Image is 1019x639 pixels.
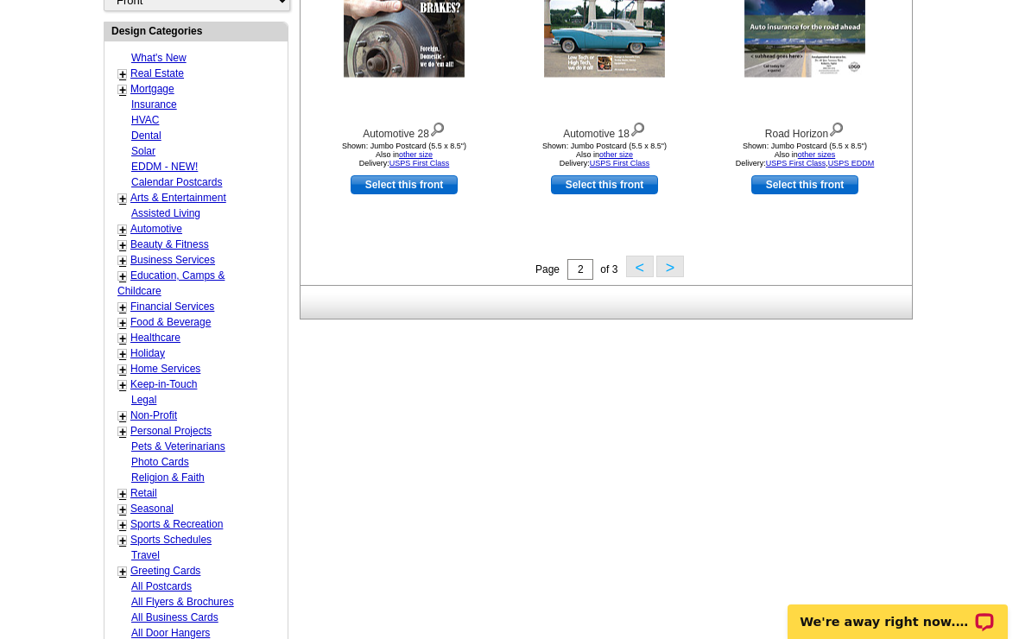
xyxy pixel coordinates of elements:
a: + [119,301,126,314]
div: Shown: Jumbo Postcard (5.5 x 8.5") Delivery: [309,142,499,168]
a: + [119,503,126,516]
a: USPS First Class [590,159,650,168]
span: Also in [376,150,433,159]
a: use this design [751,175,858,194]
a: + [119,254,126,268]
a: Healthcare [130,332,180,344]
a: + [119,534,126,547]
a: Assisted Living [131,207,200,219]
a: Holiday [130,347,165,359]
a: Calendar Postcards [131,176,222,188]
a: Photo Cards [131,456,189,468]
a: Beauty & Fitness [130,238,209,250]
img: view design details [630,118,646,137]
a: use this design [351,175,458,194]
a: + [119,363,126,376]
a: Dental [131,130,161,142]
a: use this design [551,175,658,194]
a: + [119,316,126,330]
a: All Door Hangers [131,627,210,639]
a: Home Services [130,363,200,375]
a: Financial Services [130,301,214,313]
a: Sports & Recreation [130,518,223,530]
a: + [119,332,126,345]
a: Solar [131,145,155,157]
a: USPS First Class [766,159,826,168]
div: Shown: Jumbo Postcard (5.5 x 8.5") Delivery: , [710,142,900,168]
a: + [119,83,126,97]
button: > [656,256,684,277]
a: + [119,425,126,439]
a: + [119,238,126,252]
a: What's New [131,52,187,64]
div: Road Horizon [710,118,900,142]
a: Non-Profit [130,409,177,421]
a: Automotive [130,223,182,235]
a: + [119,223,126,237]
a: other size [399,150,433,159]
a: + [119,518,126,532]
a: Sports Schedules [130,534,212,546]
a: Real Estate [130,67,184,79]
a: HVAC [131,114,159,126]
a: + [119,409,126,423]
div: Shown: Jumbo Postcard (5.5 x 8.5") Delivery: [509,142,699,168]
a: + [119,192,126,206]
a: Mortgage [130,83,174,95]
div: Automotive 28 [309,118,499,142]
a: Greeting Cards [130,565,200,577]
a: + [119,347,126,361]
img: view design details [429,118,446,137]
a: Pets & Veterinarians [131,440,225,452]
button: < [626,256,654,277]
span: of 3 [600,263,617,275]
a: Business Services [130,254,215,266]
a: Travel [131,549,160,561]
a: All Business Cards [131,611,218,623]
a: USPS EDDM [828,159,875,168]
div: Design Categories [104,22,288,39]
a: Arts & Entertainment [130,192,226,204]
a: + [119,269,126,283]
span: Also in [775,150,836,159]
a: Food & Beverage [130,316,211,328]
div: Automotive 18 [509,118,699,142]
a: Retail [130,487,157,499]
a: + [119,487,126,501]
a: Legal [131,394,156,406]
a: Seasonal [130,503,174,515]
img: view design details [828,118,845,137]
a: EDDM - NEW! [131,161,198,173]
a: Personal Projects [130,425,212,437]
a: All Flyers & Brochures [131,596,234,608]
a: other sizes [798,150,836,159]
a: USPS First Class [389,159,450,168]
span: Also in [576,150,633,159]
a: Insurance [131,98,177,111]
a: Religion & Faith [131,471,205,484]
a: Education, Camps & Childcare [117,269,225,297]
a: Keep-in-Touch [130,378,197,390]
span: Page [535,263,560,275]
a: All Postcards [131,580,192,592]
a: + [119,565,126,579]
a: + [119,67,126,81]
a: other size [599,150,633,159]
iframe: LiveChat chat widget [776,585,1019,639]
a: + [119,378,126,392]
